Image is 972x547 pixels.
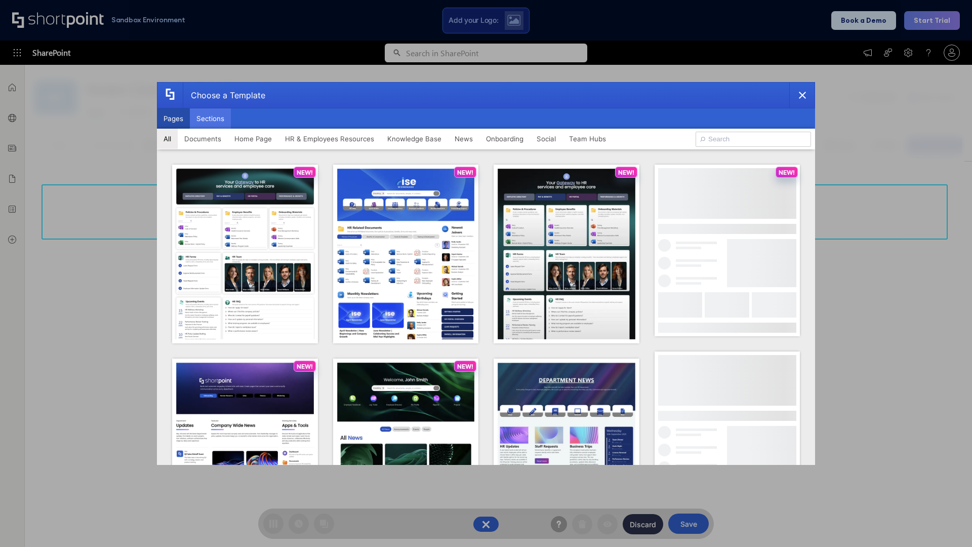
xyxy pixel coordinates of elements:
p: NEW! [779,169,795,176]
button: Onboarding [479,129,530,149]
p: NEW! [297,363,313,370]
button: Knowledge Base [381,129,448,149]
button: HR & Employees Resources [278,129,381,149]
button: Documents [178,129,228,149]
p: NEW! [457,169,473,176]
button: Sections [190,108,231,129]
div: template selector [157,82,815,465]
iframe: Chat Widget [790,429,972,547]
button: Home Page [228,129,278,149]
button: Pages [157,108,190,129]
p: NEW! [297,169,313,176]
p: NEW! [457,363,473,370]
button: Social [530,129,562,149]
button: News [448,129,479,149]
div: Choose a Template [183,83,265,108]
button: Team Hubs [562,129,613,149]
button: All [157,129,178,149]
input: Search [696,132,811,147]
p: NEW! [618,169,634,176]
